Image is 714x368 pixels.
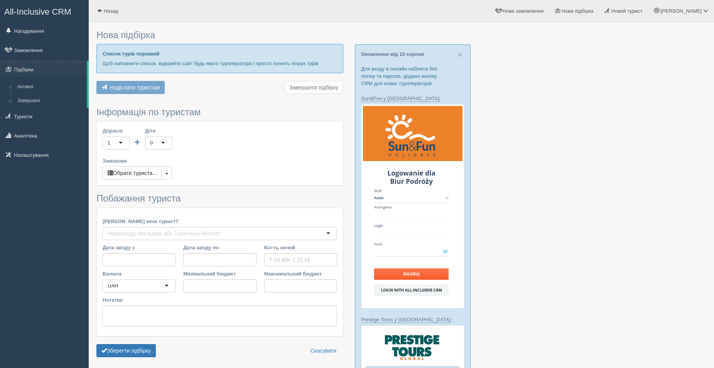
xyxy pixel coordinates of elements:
p: Щоб наповнити список, відкрийте сайт будь-якого туроператора і просто почніть пошук турів [103,60,337,67]
span: Новий турист [611,8,643,14]
label: [PERSON_NAME] хоче турист? [103,218,337,225]
p: : [361,95,464,102]
a: Активні [14,80,87,94]
a: Оновлення від 10 серпня [361,51,424,57]
a: Sun&Fun у [GEOGRAPHIC_DATA] [361,96,439,102]
span: Надіслати туристам [110,84,160,91]
button: Обрати туриста... [103,166,162,180]
a: Завершені [14,94,87,108]
div: UAH [108,282,118,290]
label: Валюта [103,270,176,277]
span: Назад [104,8,118,14]
a: Prestige Tours у [GEOGRAPHIC_DATA] [361,317,451,323]
span: Нова підбірка [562,8,594,14]
span: × [458,50,462,59]
button: Close [458,50,462,59]
h3: Нова підбірка [96,30,343,40]
button: Надіслати туристам [96,81,165,94]
label: Максимальний бюджет [264,270,337,277]
img: sun-fun-%D0%BB%D0%BE%D0%B3%D1%96%D0%BD-%D1%87%D0%B5%D1%80%D0%B5%D0%B7-%D1%81%D1%80%D0%BC-%D0%B4%D... [361,104,464,309]
h3: Інформація по туристам [96,107,343,117]
label: Дорослі [103,127,130,134]
input: Наприклад: Мальдіви або Туреччина+Єгипет [108,230,223,237]
input: 7-10 або 7,10,14 [264,253,337,266]
label: Діти [145,127,172,134]
label: Кіл-ть ночей [264,244,337,251]
span: Побажання туриста [96,193,181,203]
span: All-Inclusive CRM [4,7,71,17]
p: : [361,316,464,323]
label: Дата заїзду по [183,244,256,251]
div: 0 [150,139,153,147]
label: Замовник [103,157,337,165]
a: All-Inclusive CRM [0,0,88,22]
button: Зберегти підбірку [96,344,156,357]
p: Для входу в онлайн кабінети без логіну та паролю, додано кнопку CRM для нових туроператорів. [361,65,464,87]
a: Скасувати [306,344,341,357]
label: Нотатки [103,296,337,304]
button: Завершити підбірку [284,81,343,94]
label: Мінімальний бюджет [183,270,256,277]
span: [PERSON_NAME] [660,8,702,14]
span: Нове замовлення [503,8,544,14]
b: Список турів порожній [103,51,160,57]
label: Дата заїзду з [103,244,176,251]
div: 1 [108,139,110,147]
